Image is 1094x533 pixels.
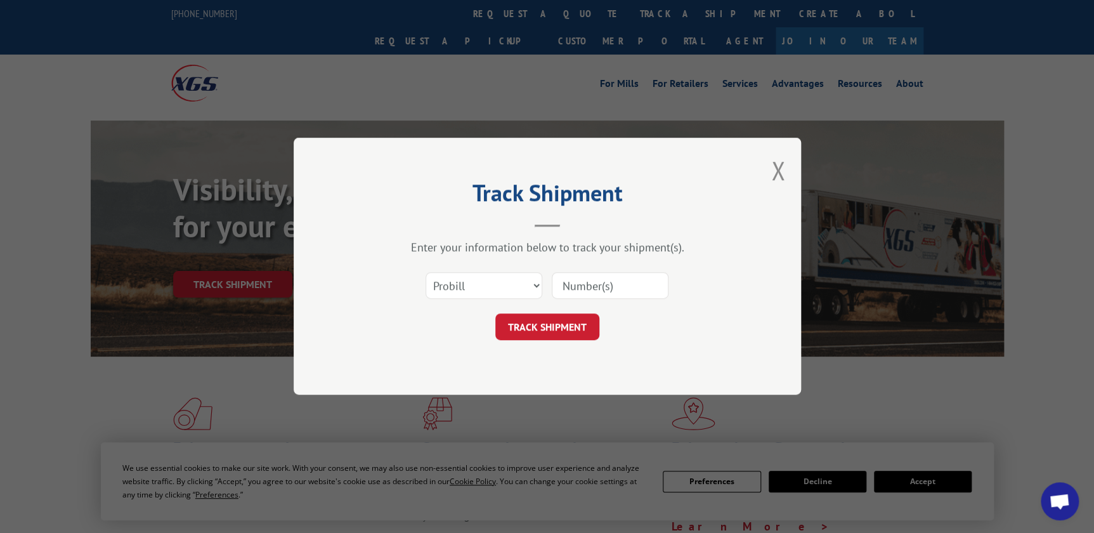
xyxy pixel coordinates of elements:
[357,184,738,208] h2: Track Shipment
[495,314,599,341] button: TRACK SHIPMENT
[771,154,785,187] button: Close modal
[1041,482,1079,520] div: Open chat
[552,273,668,299] input: Number(s)
[357,240,738,255] div: Enter your information below to track your shipment(s).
